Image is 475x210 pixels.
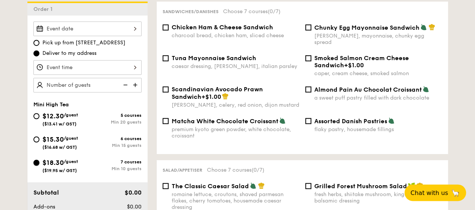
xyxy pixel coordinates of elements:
[222,93,229,100] img: icon-chef-hat.a58ddaea.svg
[344,62,364,69] span: +$1.00
[64,159,78,164] span: /guest
[33,60,142,75] input: Event time
[314,70,442,77] div: caper, cream cheese, smoked salmon
[124,189,141,196] span: $0.00
[163,55,169,61] input: Tuna Mayonnaise Sandwichcaesar dressing, [PERSON_NAME], italian parsley
[258,182,265,189] img: icon-chef-hat.a58ddaea.svg
[33,136,39,142] input: $15.30/guest($16.68 w/ GST)6 coursesMin 15 guests
[314,183,407,190] span: Grilled Forest Mushroom Salad
[127,204,141,210] span: $0.00
[172,24,273,31] span: Chicken Ham & Cheese Sandwich
[172,32,299,39] div: charcoal bread, chicken ham, sliced cheese
[314,24,419,31] span: Chunky Egg Mayonnaise Sandwich
[64,136,78,141] span: /guest
[420,24,427,30] img: icon-vegetarian.fe4039eb.svg
[87,143,142,148] div: Min 15 guests
[422,86,429,92] img: icon-vegetarian.fe4039eb.svg
[305,24,311,30] input: Chunky Egg Mayonnaise Sandwich[PERSON_NAME], mayonnaise, chunky egg spread
[305,183,311,189] input: Grilled Forest Mushroom Saladfresh herbs, shiitake mushroom, king oyster, balsamic dressing
[42,39,125,47] span: Pick up from [STREET_ADDRESS]
[314,191,442,204] div: fresh herbs, shiitake mushroom, king oyster, balsamic dressing
[33,21,142,36] input: Event date
[207,167,264,173] span: Choose 7 courses
[163,9,219,14] span: Sandwiches/Danishes
[201,93,221,100] span: +$1.00
[451,189,460,197] span: 🦙
[428,24,435,30] img: icon-chef-hat.a58ddaea.svg
[305,55,311,61] input: Smoked Salmon Cream Cheese Sandwich+$1.00caper, cream cheese, smoked salmon
[33,204,55,210] span: Add-ons
[33,78,142,92] input: Number of guests
[416,182,423,189] img: icon-chef-hat.a58ddaea.svg
[42,145,77,150] span: ($16.68 w/ GST)
[388,117,395,124] img: icon-vegetarian.fe4039eb.svg
[33,160,39,166] input: $18.30/guest($19.95 w/ GST)7 coursesMin 10 guests
[33,6,56,12] span: Order 1
[305,86,311,92] input: Almond Pain Au Chocolat Croissanta sweet puff pastry filled with dark chocolate
[64,112,78,118] span: /guest
[172,102,299,108] div: [PERSON_NAME], celery, red onion, dijon mustard
[223,8,280,15] span: Choose 7 courses
[172,118,278,125] span: Matcha White Chocolate Croissant
[172,63,299,69] div: caesar dressing, [PERSON_NAME], italian parsley
[163,183,169,189] input: The Classic Caesar Saladromaine lettuce, croutons, shaved parmesan flakes, cherry tomatoes, house...
[314,33,442,45] div: [PERSON_NAME], mayonnaise, chunky egg spread
[33,50,39,56] input: Deliver to my address
[410,189,448,196] span: Chat with us
[172,183,249,190] span: The Classic Caesar Salad
[33,113,39,119] input: $12.30/guest($13.41 w/ GST)5 coursesMin 20 guests
[268,8,280,15] span: (0/7)
[33,189,59,196] span: Subtotal
[163,118,169,124] input: Matcha White Chocolate Croissantpremium kyoto green powder, white chocolate, croissant
[87,119,142,125] div: Min 20 guests
[42,135,64,144] span: $15.30
[33,101,69,108] span: Mini High Tea
[305,118,311,124] input: Assorted Danish Pastriesflaky pastry, housemade fillings
[163,24,169,30] input: Chicken Ham & Cheese Sandwichcharcoal bread, chicken ham, sliced cheese
[314,118,387,125] span: Assorted Danish Pastries
[130,78,142,92] img: icon-add.58712e84.svg
[42,50,97,57] span: Deliver to my address
[314,86,422,93] span: Almond Pain Au Chocolat Croissant
[252,167,264,173] span: (0/7)
[172,126,299,139] div: premium kyoto green powder, white chocolate, croissant
[172,86,263,100] span: Scandinavian Avocado Prawn Sandwich
[87,159,142,165] div: 7 courses
[119,78,130,92] img: icon-reduce.1d2dbef1.svg
[314,95,442,101] div: a sweet puff pastry filled with dark chocolate
[172,54,256,62] span: Tuna Mayonnaise Sandwich
[42,121,77,127] span: ($13.41 w/ GST)
[314,126,442,133] div: flaky pastry, housemade fillings
[408,182,415,189] img: icon-vegan.f8ff3823.svg
[42,112,64,120] span: $12.30
[314,54,409,69] span: Smoked Salmon Cream Cheese Sandwich
[279,117,286,124] img: icon-vegetarian.fe4039eb.svg
[42,159,64,167] span: $18.30
[87,136,142,141] div: 6 courses
[163,168,202,173] span: Salad/Appetiser
[404,184,466,201] button: Chat with us🦙
[33,40,39,46] input: Pick up from [STREET_ADDRESS]
[42,168,77,173] span: ($19.95 w/ GST)
[163,86,169,92] input: Scandinavian Avocado Prawn Sandwich+$1.00[PERSON_NAME], celery, red onion, dijon mustard
[87,113,142,118] div: 5 courses
[87,166,142,171] div: Min 10 guests
[250,182,256,189] img: icon-vegetarian.fe4039eb.svg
